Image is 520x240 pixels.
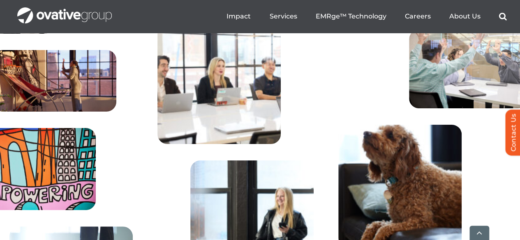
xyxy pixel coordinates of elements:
[404,12,430,21] a: Careers
[226,3,506,30] nav: Menu
[157,21,281,144] img: Home – Careers 5
[226,12,251,21] a: Impact
[499,12,506,21] a: Search
[269,12,297,21] a: Services
[315,12,386,21] a: EMRge™ Technology
[17,7,112,14] a: OG_Full_horizontal_WHT
[449,12,480,21] a: About Us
